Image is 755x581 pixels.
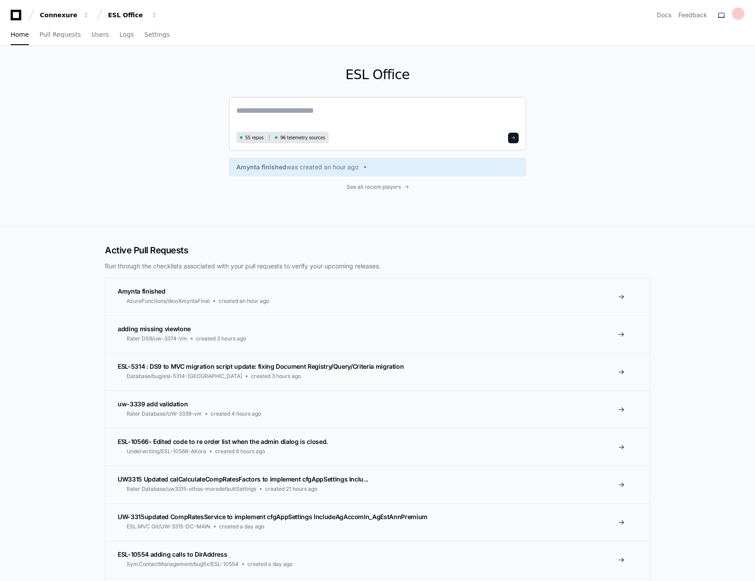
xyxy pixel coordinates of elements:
span: Database/bug/esl-5314-[GEOGRAPHIC_DATA] [127,373,242,380]
span: uw-3339 add validation [118,400,188,408]
span: ESL-10554 adding calls to DirAddress [118,550,227,558]
span: 96 telemetry sources [280,134,325,141]
button: Feedback [678,11,707,19]
a: UW-3315updated CompRatesService to implement cfgAppSettings IncludeAgAccomIn_AgEstAnnPremiumESL.M... [105,503,650,541]
span: Home [11,32,29,37]
span: created 6 hours ago [215,448,265,455]
span: created a day ago [247,561,293,568]
a: Amynta finishedwas created an hour ago [236,163,519,172]
span: 55 repos [245,134,264,141]
span: Rater Database/uw3315-ethos-moredefaultSettings [127,485,256,493]
span: Amynta finished [236,163,286,172]
span: adding missing viewlone [118,325,191,333]
a: uw-3339 add validationRater Database/UW-3339-vmcreated 4 hours ago [105,390,650,428]
div: ESL Office [108,11,146,19]
span: See all recent players [347,183,401,191]
span: Settings [144,32,169,37]
a: ESL-5314 : DS9 to MVC migration script update: fixing Document Registry/Query/Criteria migrationD... [105,353,650,390]
a: See all recent players [229,183,526,191]
span: Amynta finished [118,287,166,295]
span: Pull Requests [39,32,81,37]
span: created 3 hours ago [196,335,246,342]
a: Pull Requests [39,25,81,45]
span: Sym.ContactManagement/bugfix/ESL-10554 [127,561,239,568]
span: was created an hour ago [286,163,358,172]
span: created 3 hours ago [251,373,301,380]
span: UW3315 Updated calCalculateCompRatesFactors to implement cfgAppSettings Inclu... [118,475,368,483]
span: Underwriting/ESL-10566-AKora [127,448,206,455]
a: Home [11,25,29,45]
a: ESL-10566- Edited code to re order list when the admin dialog is closed.Underwriting/ESL-10566-AK... [105,428,650,466]
a: Amynta finishedAzureFunctions/dev/AmyntaFinalcreated an hour ago [105,278,650,315]
span: created a day ago [219,523,264,530]
span: ESL-10566- Edited code to re order list when the admin dialog is closed. [118,438,328,445]
span: Logs [119,32,134,37]
a: Logs [119,25,134,45]
h2: Active Pull Requests [105,244,650,256]
span: ESL.MVC Git/UW-3315-DC-MAIN [127,523,210,530]
span: AzureFunctions/dev/AmyntaFinal [127,298,210,305]
a: Settings [144,25,169,45]
a: Users [92,25,109,45]
button: ESL Office [104,7,161,23]
span: created 21 hours ago [265,485,317,493]
span: Rater DS9/uw-3374-Vm [127,335,187,342]
div: Connexure [40,11,78,19]
span: Users [92,32,109,37]
span: created 4 hours ago [211,410,261,417]
a: ESL-10554 adding calls to DirAddressSym.ContactManagement/bugfix/ESL-10554created a day ago [105,541,650,578]
button: Connexure [36,7,93,23]
a: adding missing viewloneRater DS9/uw-3374-Vmcreated 3 hours ago [105,315,650,353]
span: Rater Database/UW-3339-vm [127,410,202,417]
h1: ESL Office [229,67,526,83]
span: UW-3315updated CompRatesService to implement cfgAppSettings IncludeAgAccomIn_AgEstAnnPremium [118,513,428,520]
span: created an hour ago [219,298,269,305]
a: Docs [657,11,671,19]
p: Run through the checklists associated with your pull requests to verify your upcoming releases. [105,262,650,271]
span: ESL-5314 : DS9 to MVC migration script update: fixing Document Registry/Query/Criteria migration [118,363,404,370]
a: UW3315 Updated calCalculateCompRatesFactors to implement cfgAppSettings Inclu...Rater Database/uw... [105,466,650,503]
